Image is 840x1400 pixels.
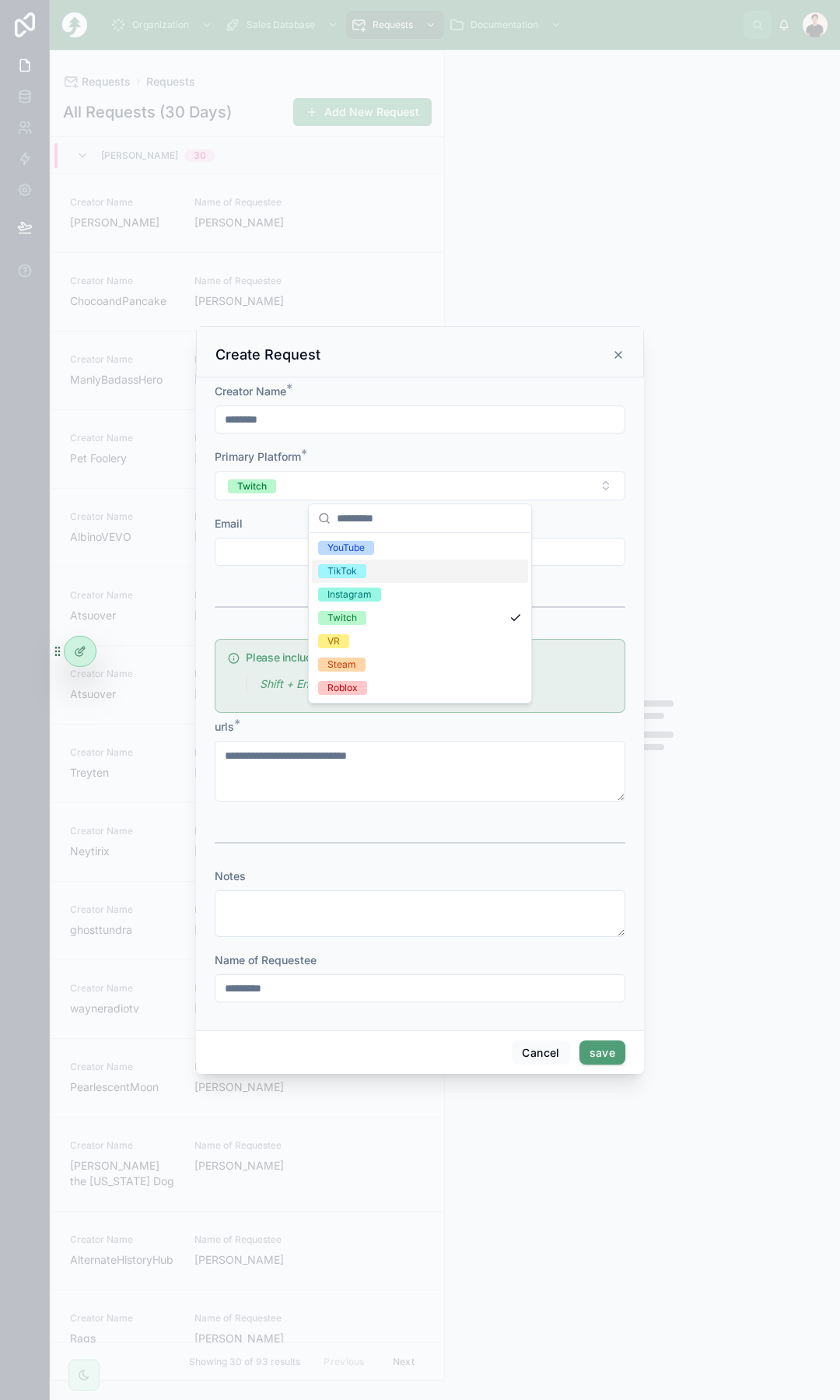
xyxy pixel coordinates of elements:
[327,634,340,648] div: VR
[215,384,286,398] span: Creator Name
[327,588,372,602] div: Instagram
[237,479,267,493] div: Twitch
[579,1040,625,1065] button: save
[512,1040,569,1065] button: Cancel
[215,517,243,530] span: Email
[215,869,246,882] span: Notes
[246,652,612,663] h5: Please include as many links as possible for accuracy.
[327,564,357,578] div: TikTok
[215,720,234,733] span: urls
[215,953,317,967] span: Name of Requestee
[327,658,356,672] div: Steam
[327,541,365,555] div: YouTube
[327,681,358,695] div: Roblox
[246,675,612,693] div: > *Shift + Enter to create a new link.*
[215,346,320,364] h3: Create Request
[309,533,531,703] div: Suggestions
[215,450,301,463] span: Primary Platform
[215,471,625,500] button: Select Button
[327,611,357,625] div: Twitch
[260,677,429,690] em: Shift + Enter to create a new link.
